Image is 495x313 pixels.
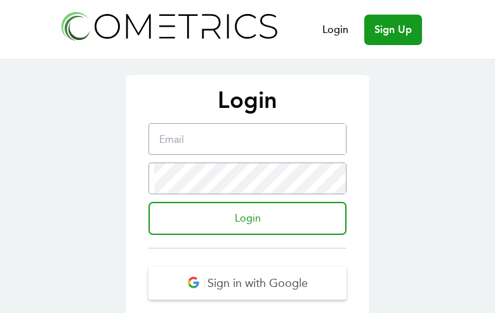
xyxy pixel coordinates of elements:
input: Login [148,202,346,235]
a: Sign Up [364,15,422,45]
button: Sign in with Google [148,267,346,300]
img: Cometrics logo [58,8,280,44]
p: Login [138,88,357,113]
a: Login [322,22,348,37]
input: Email [154,124,346,154]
